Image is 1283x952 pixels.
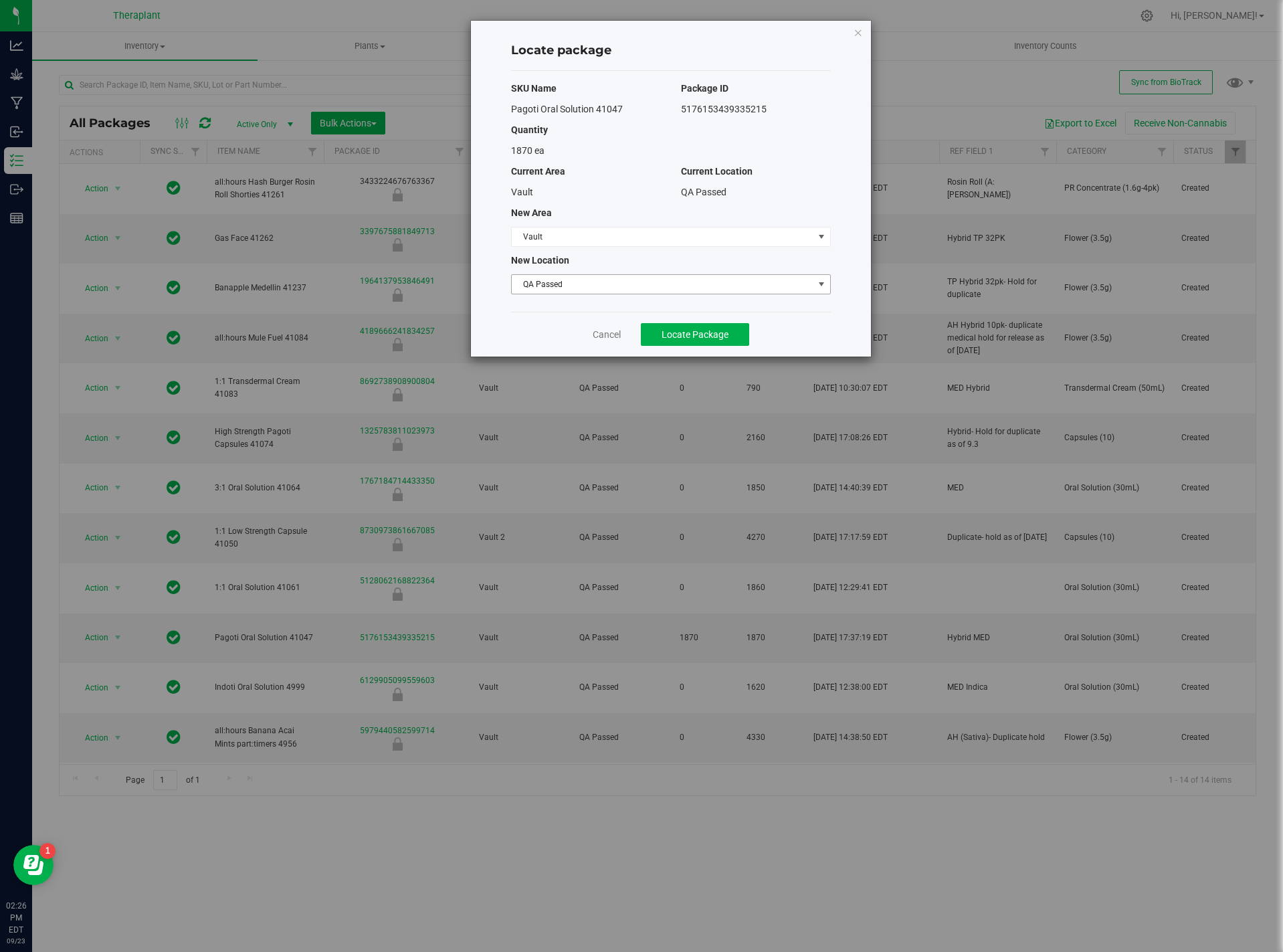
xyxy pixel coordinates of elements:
span: select [813,275,829,294]
span: SKU Name [511,83,557,94]
span: select [813,227,829,246]
span: QA Passed [681,187,726,197]
span: Vault [511,187,533,197]
h4: Locate package [511,42,831,60]
span: 1870 ea [511,145,545,156]
a: Cancel [593,328,621,341]
span: Current Location [681,166,753,177]
span: 5176153439335215 [681,104,767,114]
span: New Area [511,207,552,218]
span: New Location [511,255,569,266]
span: QA Passed [512,275,813,294]
span: Package ID [681,83,728,94]
iframe: Resource center unread badge [39,843,56,859]
span: Current Area [511,166,565,177]
span: Locate Package [662,329,728,340]
span: Quantity [511,124,548,135]
iframe: Resource center [13,845,54,885]
span: Pagoti Oral Solution 41047 [511,104,623,114]
button: Locate Package [641,323,749,346]
span: Vault [512,227,813,246]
